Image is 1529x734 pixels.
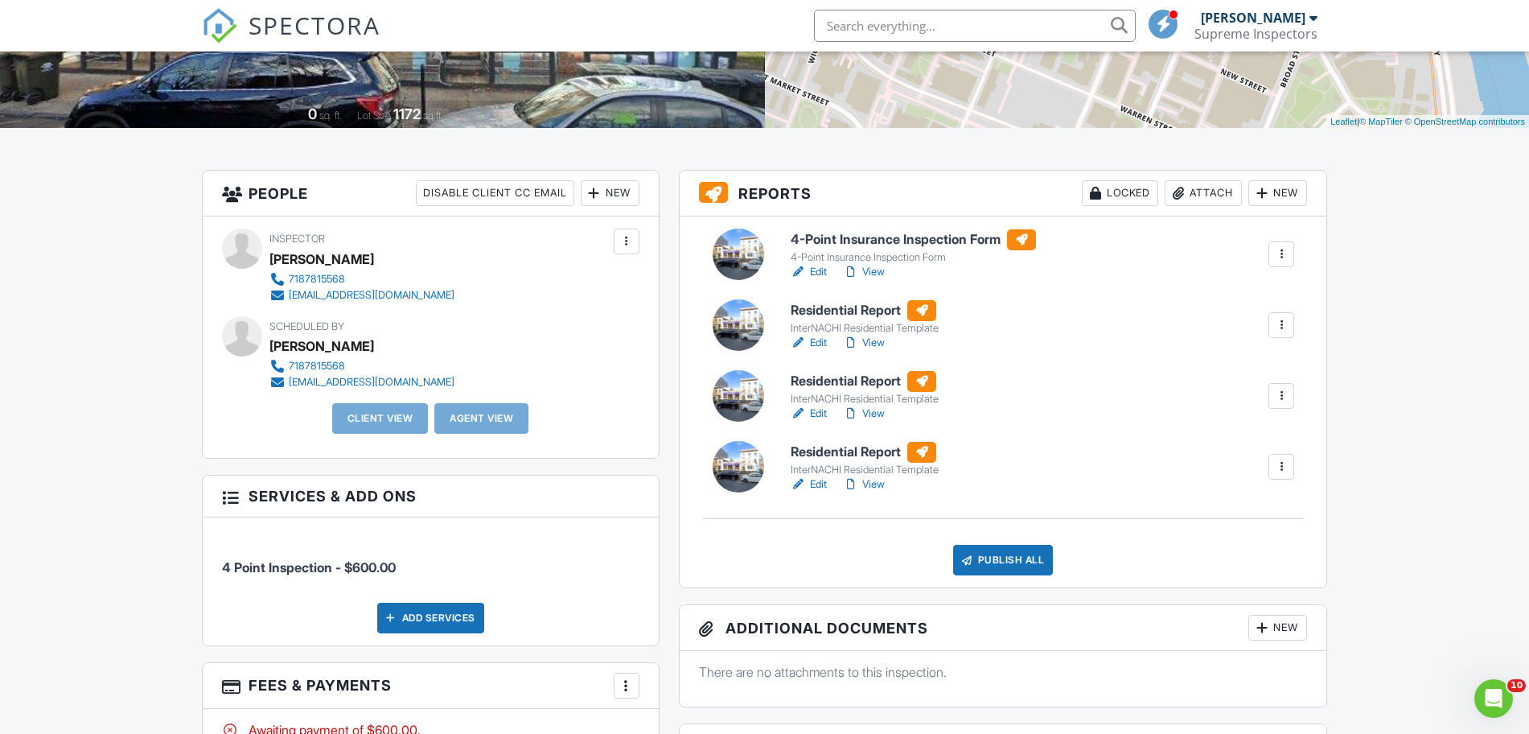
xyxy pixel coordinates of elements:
[377,603,484,633] div: Add Services
[843,406,885,422] a: View
[203,171,659,216] h3: People
[269,247,374,271] div: [PERSON_NAME]
[202,22,380,56] a: SPECTORA
[791,300,939,336] a: Residential Report InterNACHI Residential Template
[1330,117,1357,126] a: Leaflet
[814,10,1136,42] input: Search everything...
[791,371,939,392] h6: Residential Report
[1507,679,1526,692] span: 10
[289,273,345,286] div: 7187815568
[791,229,1036,265] a: 4-Point Insurance Inspection Form 4-Point Insurance Inspection Form
[1474,679,1513,718] iframe: Intercom live chat
[1165,180,1242,206] div: Attach
[791,335,827,351] a: Edit
[416,180,574,206] div: Disable Client CC Email
[1248,180,1307,206] div: New
[423,109,443,122] span: sq.ft.
[680,605,1327,651] h3: Additional Documents
[791,229,1036,250] h6: 4-Point Insurance Inspection Form
[269,358,454,374] a: 7187815568
[791,406,827,422] a: Edit
[791,476,827,493] a: Edit
[791,442,939,477] a: Residential Report InterNACHI Residential Template
[203,663,659,709] h3: Fees & Payments
[1405,117,1525,126] a: © OpenStreetMap contributors
[289,360,345,373] div: 7187815568
[308,105,317,122] div: 0
[269,287,454,303] a: [EMAIL_ADDRESS][DOMAIN_NAME]
[581,180,639,206] div: New
[222,530,639,589] li: Service: 4 Point Inspection
[791,322,939,335] div: InterNACHI Residential Template
[791,251,1036,264] div: 4-Point Insurance Inspection Form
[791,464,939,476] div: InterNACHI Residential Template
[1082,180,1158,206] div: Locked
[393,105,421,122] div: 1172
[699,663,1308,681] p: There are no attachments to this inspection.
[203,476,659,518] h3: Services & Add ons
[289,289,454,302] div: [EMAIL_ADDRESS][DOMAIN_NAME]
[269,374,454,390] a: [EMAIL_ADDRESS][DOMAIN_NAME]
[269,334,374,358] div: [PERSON_NAME]
[791,393,939,406] div: InterNACHI Residential Template
[680,171,1327,216] h3: Reports
[791,371,939,406] a: Residential Report InterNACHI Residential Template
[222,559,396,575] span: 4 Point Inspection - $600.00
[843,476,885,493] a: View
[843,264,885,280] a: View
[1326,115,1529,129] div: |
[249,8,380,42] span: SPECTORA
[1194,26,1317,42] div: Supreme Inspectors
[319,109,342,122] span: sq. ft.
[202,8,237,43] img: The Best Home Inspection Software - Spectora
[1201,10,1305,26] div: [PERSON_NAME]
[843,335,885,351] a: View
[357,109,391,122] span: Lot Size
[1248,615,1307,641] div: New
[791,264,827,280] a: Edit
[289,376,454,389] div: [EMAIL_ADDRESS][DOMAIN_NAME]
[269,233,325,245] span: Inspector
[791,442,939,463] h6: Residential Report
[953,545,1054,575] div: Publish All
[1359,117,1403,126] a: © MapTiler
[269,320,344,332] span: Scheduled By
[791,300,939,321] h6: Residential Report
[269,271,454,287] a: 7187815568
